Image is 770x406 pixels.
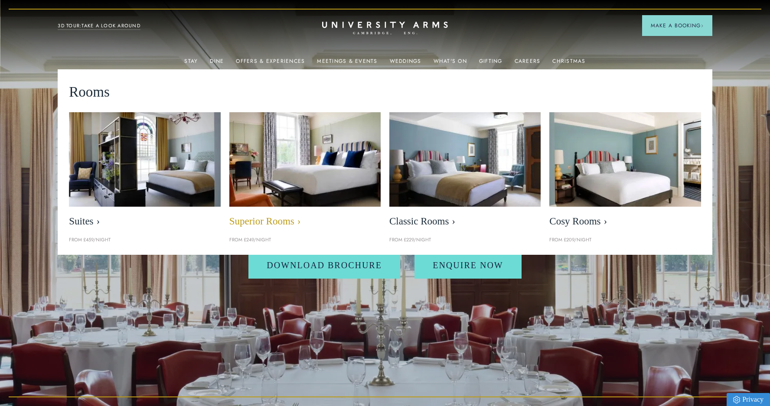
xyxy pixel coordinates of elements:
[727,393,770,406] a: Privacy
[236,58,305,69] a: Offers & Experiences
[549,215,701,227] span: Cosy Rooms
[229,215,381,227] span: Superior Rooms
[229,112,381,232] a: image-5bdf0f703dacc765be5ca7f9d527278f30b65e65-400x250-jpg Superior Rooms
[322,22,448,35] a: Home
[210,58,224,69] a: Dine
[390,58,421,69] a: Weddings
[69,112,220,232] a: image-21e87f5add22128270780cf7737b92e839d7d65d-400x250-jpg Suites
[69,81,110,104] span: Rooms
[69,215,220,227] span: Suites
[389,112,541,232] a: image-7eccef6fe4fe90343db89eb79f703814c40db8b4-400x250-jpg Classic Rooms
[651,22,704,29] span: Make a Booking
[414,252,522,279] a: Enquire Now
[389,112,541,207] img: image-7eccef6fe4fe90343db89eb79f703814c40db8b4-400x250-jpg
[549,112,701,207] img: image-0c4e569bfe2498b75de12d7d88bf10a1f5f839d4-400x250-jpg
[248,252,400,279] a: Download Brochure
[733,396,740,403] img: Privacy
[218,105,392,214] img: image-5bdf0f703dacc765be5ca7f9d527278f30b65e65-400x250-jpg
[549,112,701,232] a: image-0c4e569bfe2498b75de12d7d88bf10a1f5f839d4-400x250-jpg Cosy Rooms
[479,58,502,69] a: Gifting
[69,236,220,244] p: From £459/night
[434,58,467,69] a: What's On
[184,58,198,69] a: Stay
[642,15,712,36] button: Make a BookingArrow icon
[58,22,140,30] a: 3D TOUR:TAKE A LOOK AROUND
[389,215,541,227] span: Classic Rooms
[701,24,704,27] img: Arrow icon
[317,58,377,69] a: Meetings & Events
[549,236,701,244] p: From £209/night
[69,112,220,207] img: image-21e87f5add22128270780cf7737b92e839d7d65d-400x250-jpg
[552,58,585,69] a: Christmas
[229,236,381,244] p: From £249/night
[515,58,541,69] a: Careers
[389,236,541,244] p: From £229/night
